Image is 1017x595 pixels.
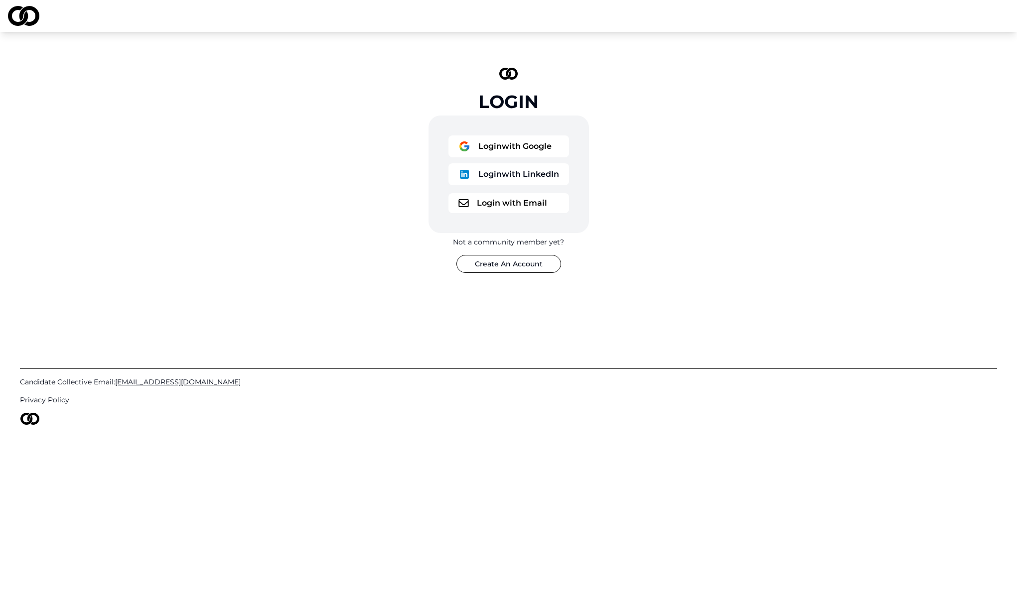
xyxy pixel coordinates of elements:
[448,193,569,213] button: logoLogin with Email
[456,255,561,273] button: Create An Account
[499,68,518,80] img: logo
[453,237,564,247] div: Not a community member yet?
[20,413,40,425] img: logo
[20,395,997,405] a: Privacy Policy
[448,163,569,185] button: logoLoginwith LinkedIn
[458,140,470,152] img: logo
[8,6,39,26] img: logo
[478,92,539,112] div: Login
[458,168,470,180] img: logo
[448,135,569,157] button: logoLoginwith Google
[20,377,997,387] a: Candidate Collective Email:[EMAIL_ADDRESS][DOMAIN_NAME]
[458,199,469,207] img: logo
[115,377,241,386] span: [EMAIL_ADDRESS][DOMAIN_NAME]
